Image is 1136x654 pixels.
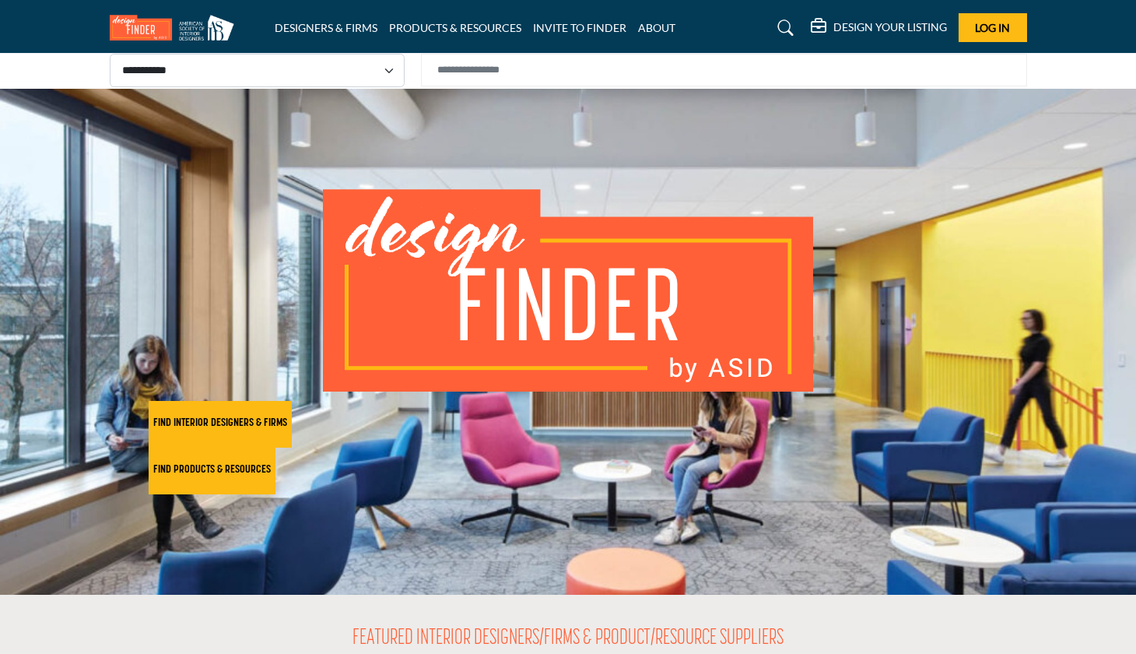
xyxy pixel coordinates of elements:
a: INVITE TO FINDER [533,21,626,34]
button: FIND PRODUCTS & RESOURCES [149,448,275,494]
a: DESIGNERS & FIRMS [275,21,377,34]
a: PRODUCTS & RESOURCES [389,21,521,34]
h5: DESIGN YOUR LISTING [833,20,947,34]
div: DESIGN YOUR LISTING [811,19,947,37]
button: Log In [959,13,1027,42]
input: Search Solutions [421,54,1027,86]
h2: FIND INTERIOR DESIGNERS & FIRMS [153,417,287,431]
img: image [323,189,813,392]
h2: FEATURED INTERIOR DESIGNERS/FIRMS & PRODUCT/RESOURCE SUPPLIERS [352,626,784,652]
a: ABOUT [638,21,675,34]
select: Select Listing Type Dropdown [110,54,405,87]
a: Search [763,15,802,40]
img: Site Logo [110,15,242,40]
span: Log In [975,21,1010,34]
button: FIND INTERIOR DESIGNERS & FIRMS [149,401,292,448]
h2: FIND PRODUCTS & RESOURCES [153,464,271,477]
